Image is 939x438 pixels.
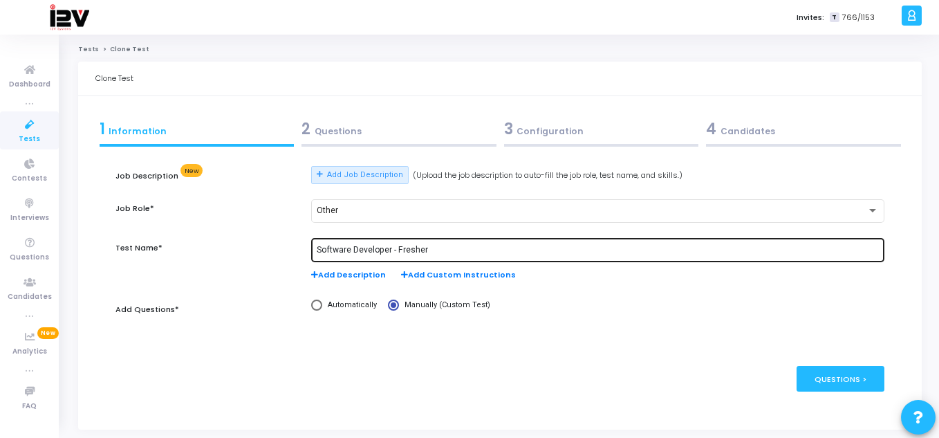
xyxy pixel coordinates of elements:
img: logo [49,3,89,31]
label: Job Description [115,170,203,183]
a: Tests [78,45,99,53]
span: Automatically [322,300,377,311]
span: Candidates [8,291,52,303]
span: Manually (Custom Test) [399,300,490,311]
div: Information [100,118,295,140]
span: Dashboard [9,79,50,91]
label: Job Role* [115,203,154,215]
span: 766/1153 [842,12,875,24]
span: (Upload the job description to auto-fill the job role, test name, and skills.) [413,170,682,181]
div: Questions > [797,366,884,392]
span: Add Job Description [327,170,403,181]
label: Invites: [797,12,824,24]
span: 2 [301,118,310,140]
label: Add Questions* [115,304,179,316]
div: Candidates [706,118,901,140]
a: 1Information [95,113,298,151]
div: Configuration [504,118,699,140]
span: Questions [10,252,49,264]
span: Analytics [12,346,47,358]
span: Tests [19,134,40,145]
span: Other [317,206,338,215]
div: Clone Test [95,62,133,95]
a: 3Configuration [500,113,703,151]
a: 2Questions [298,113,501,151]
a: 4Candidates [703,113,905,151]
span: 1 [100,118,105,140]
span: T [830,12,839,23]
span: FAQ [22,401,37,412]
span: 4 [706,118,716,140]
span: Add Description [311,269,386,281]
div: Questions [301,118,496,140]
span: 3 [504,118,513,140]
span: Clone Test [110,45,149,53]
span: Add Custom Instructions [401,269,516,281]
span: Interviews [10,212,49,224]
button: Add Job Description [311,166,409,184]
span: New [37,327,59,339]
label: Test Name* [115,242,162,254]
span: Contests [12,173,47,185]
span: New [180,164,203,177]
nav: breadcrumb [78,45,922,54]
